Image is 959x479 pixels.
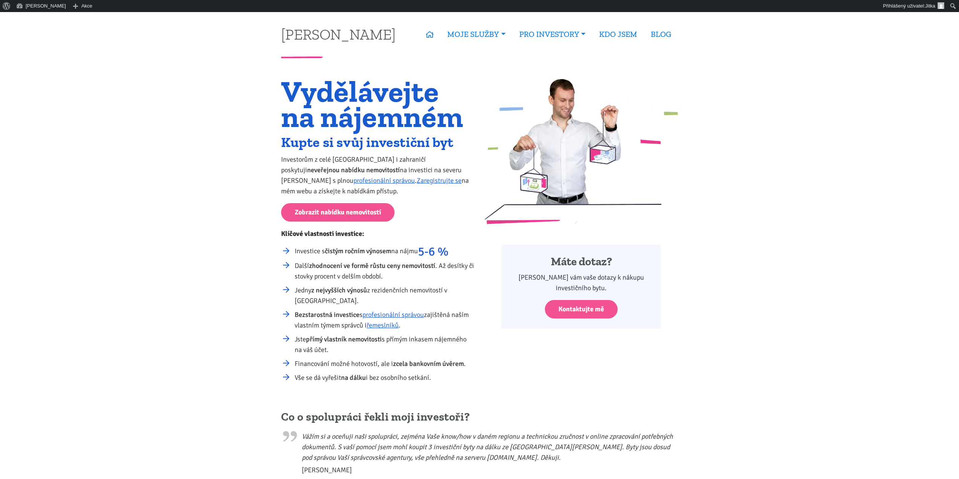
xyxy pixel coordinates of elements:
h2: Co o spolupráci řekli moji investoři? [281,410,678,424]
li: Další . Až desítky či stovky procent v delším období. [295,260,474,282]
h2: Kupte si svůj investiční byt [281,136,474,148]
h1: Vydělávejte na nájemném [281,79,474,129]
a: PRO INVESTORY [512,26,592,43]
p: Investorům z celé [GEOGRAPHIC_DATA] i zahraničí poskytuji na investici na severu [PERSON_NAME] s ... [281,154,474,196]
a: BLOG [644,26,678,43]
h4: Máte dotaz? [512,255,651,269]
strong: z nejvyšších výnosů [311,286,367,294]
a: Kontaktujte mě [545,300,618,318]
strong: 5-6 % [418,244,448,259]
strong: zhodnocení ve formě růstu ceny nemovitostí [309,262,435,270]
strong: neveřejnou nabídku nemovitostí [307,166,400,174]
strong: čistým ročním výnosem [325,247,391,255]
a: profesionální správou [353,176,415,185]
a: [PERSON_NAME] [281,27,396,41]
li: Jedny z rezidenčních nemovitostí v [GEOGRAPHIC_DATA]. [295,285,474,306]
strong: zcela bankovním úvěrem [393,360,464,368]
a: KDO JSEM [592,26,644,43]
a: řemeslníků [367,321,399,329]
strong: na dálku [341,373,366,382]
li: Vše se dá vyřešit i bez osobního setkání. [295,372,474,383]
p: Klíčové vlastnosti investice: [281,228,474,239]
li: s zajištěná naším vlastním týmem správců i . [295,309,474,331]
a: MOJE SLUŽBY [440,26,512,43]
li: Jste s přímým inkasem nájemného na váš účet. [295,334,474,355]
a: Zaregistrujte se [417,176,462,185]
a: Zobrazit nabídku nemovitostí [281,203,395,222]
blockquote: Vážím si a oceňuji naši spolupráci, zejména Vaše know/how v daném regionu a technickou zručnost v... [281,427,678,475]
a: profesionální správou [362,311,424,319]
strong: přímý vlastník nemovitosti [306,335,382,343]
li: Financování možné hotovostí, ale i . [295,358,474,369]
strong: Bezstarostná investice [295,311,359,319]
span: Jitka [925,3,935,9]
p: [PERSON_NAME] vám vaše dotazy k nákupu investičního bytu. [512,272,651,293]
li: Investice s na nájmu [295,246,474,257]
span: [PERSON_NAME] [302,465,678,475]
